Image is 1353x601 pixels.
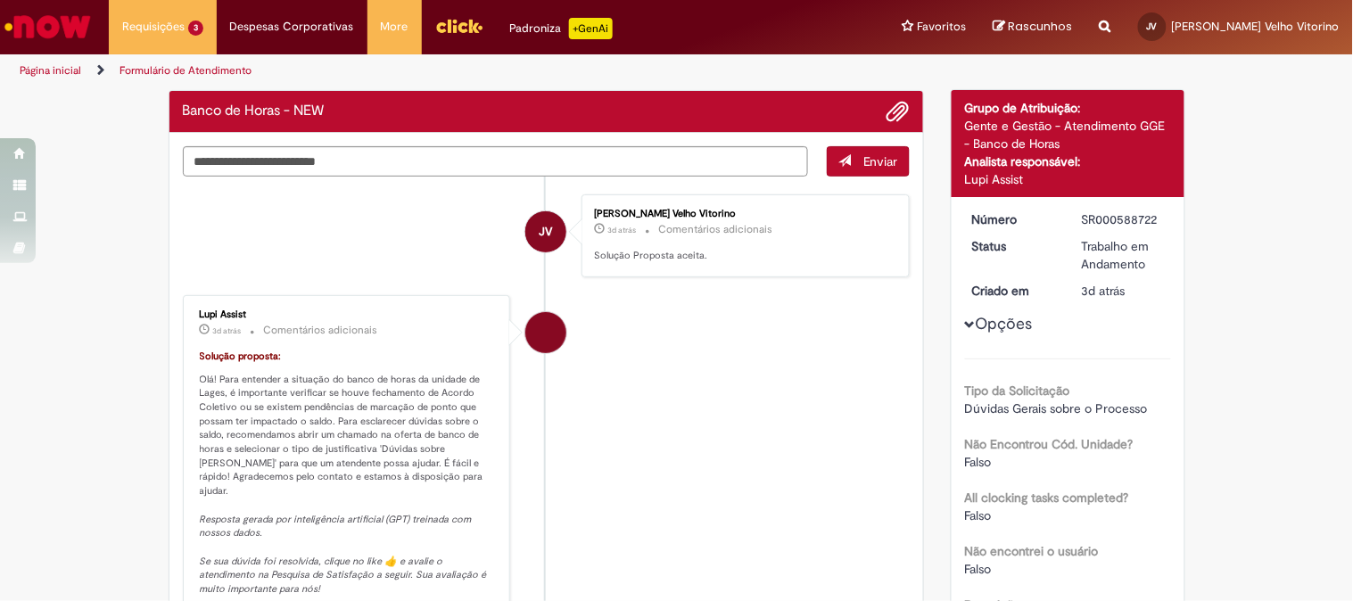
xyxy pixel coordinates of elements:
[20,63,81,78] a: Página inicial
[965,152,1171,170] div: Analista responsável:
[213,325,242,336] span: 3d atrás
[1082,237,1165,273] div: Trabalho em Andamento
[200,309,497,320] div: Lupi Assist
[965,436,1134,452] b: Não Encontrou Cód. Unidade?
[381,18,408,36] span: More
[965,507,992,523] span: Falso
[188,21,203,36] span: 3
[1082,283,1126,299] span: 3d atrás
[510,18,613,39] div: Padroniza
[965,543,1099,559] b: Não encontrei o usuário
[965,383,1070,399] b: Tipo da Solicitação
[1172,19,1340,34] span: [PERSON_NAME] Velho Vitorino
[607,225,636,235] span: 3d atrás
[965,400,1148,416] span: Dúvidas Gerais sobre o Processo
[264,323,378,338] small: Comentários adicionais
[918,18,967,36] span: Favoritos
[1147,21,1158,32] span: JV
[2,9,94,45] img: ServiceNow
[525,312,566,353] div: Lupi Assist
[230,18,354,36] span: Despesas Corporativas
[959,282,1068,300] dt: Criado em
[658,222,772,237] small: Comentários adicionais
[120,63,252,78] a: Formulário de Atendimento
[183,103,325,119] h2: Banco de Horas - NEW Histórico de tíquete
[959,237,1068,255] dt: Status
[1082,283,1126,299] time: 26/09/2025 12:16:18
[965,454,992,470] span: Falso
[994,19,1073,36] a: Rascunhos
[965,490,1129,506] b: All clocking tasks completed?
[1009,18,1073,35] span: Rascunhos
[887,100,910,123] button: Adicionar anexos
[965,117,1171,152] div: Gente e Gestão - Atendimento GGE - Banco de Horas
[183,146,809,177] textarea: Digite sua mensagem aqui...
[122,18,185,36] span: Requisições
[863,153,898,169] span: Enviar
[540,210,553,253] span: JV
[1082,210,1165,228] div: SR000588722
[435,12,483,39] img: click_logo_yellow_360x200.png
[827,146,910,177] button: Enviar
[965,99,1171,117] div: Grupo de Atribuição:
[594,249,891,263] p: Solução Proposta aceita.
[965,170,1171,188] div: Lupi Assist
[607,225,636,235] time: 26/09/2025 12:26:18
[525,211,566,252] div: Jaqueline Costa Velho Vitorino
[1082,282,1165,300] div: 26/09/2025 12:16:18
[959,210,1068,228] dt: Número
[594,209,891,219] div: [PERSON_NAME] Velho Vitorino
[213,325,242,336] time: 26/09/2025 12:16:25
[200,350,282,363] font: Solução proposta:
[569,18,613,39] p: +GenAi
[13,54,888,87] ul: Trilhas de página
[965,561,992,577] span: Falso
